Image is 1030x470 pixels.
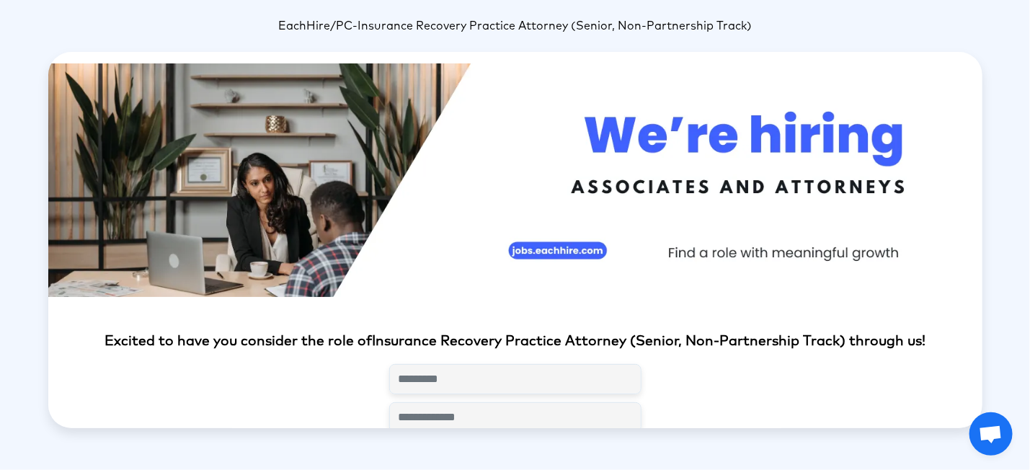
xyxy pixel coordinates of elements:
p: - [48,17,982,35]
span: Insurance Recovery Practice Attorney (Senior, Non-Partnership Track) through us! [372,334,925,348]
span: Insurance Recovery Practice Attorney (Senior, Non-Partnership Track) [358,20,752,32]
a: Open chat [969,412,1013,456]
span: EachHire/PC [278,20,352,32]
p: Excited to have you consider the role of [48,332,982,352]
